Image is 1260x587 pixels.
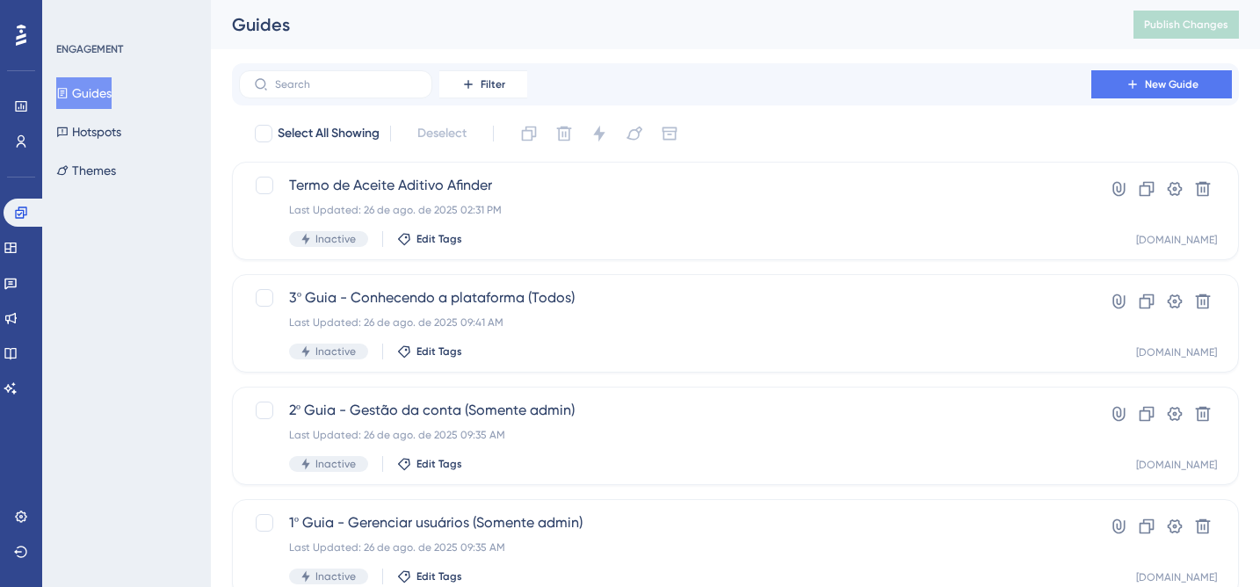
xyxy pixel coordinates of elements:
[417,123,467,144] span: Deselect
[1133,11,1239,39] button: Publish Changes
[289,428,1041,442] div: Last Updated: 26 de ago. de 2025 09:35 AM
[315,344,356,359] span: Inactive
[289,540,1041,554] div: Last Updated: 26 de ago. de 2025 09:35 AM
[232,12,1090,37] div: Guides
[315,457,356,471] span: Inactive
[315,569,356,583] span: Inactive
[397,457,462,471] button: Edit Tags
[1136,233,1217,247] div: [DOMAIN_NAME]
[289,315,1041,330] div: Last Updated: 26 de ago. de 2025 09:41 AM
[278,123,380,144] span: Select All Showing
[397,232,462,246] button: Edit Tags
[56,116,121,148] button: Hotspots
[1136,458,1217,472] div: [DOMAIN_NAME]
[481,77,505,91] span: Filter
[289,512,1041,533] span: 1º Guia - Gerenciar usuários (Somente admin)
[1136,570,1217,584] div: [DOMAIN_NAME]
[416,344,462,359] span: Edit Tags
[1091,70,1232,98] button: New Guide
[315,232,356,246] span: Inactive
[289,203,1041,217] div: Last Updated: 26 de ago. de 2025 02:31 PM
[416,232,462,246] span: Edit Tags
[402,118,482,149] button: Deselect
[289,175,1041,196] span: Termo de Aceite Aditivo Afinder
[289,287,1041,308] span: 3º Guia - Conhecendo a plataforma (Todos)
[56,77,112,109] button: Guides
[416,569,462,583] span: Edit Tags
[1145,77,1198,91] span: New Guide
[1144,18,1228,32] span: Publish Changes
[289,400,1041,421] span: 2º Guia - Gestão da conta (Somente admin)
[275,78,417,91] input: Search
[439,70,527,98] button: Filter
[1136,345,1217,359] div: [DOMAIN_NAME]
[56,42,123,56] div: ENGAGEMENT
[397,569,462,583] button: Edit Tags
[56,155,116,186] button: Themes
[416,457,462,471] span: Edit Tags
[397,344,462,359] button: Edit Tags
